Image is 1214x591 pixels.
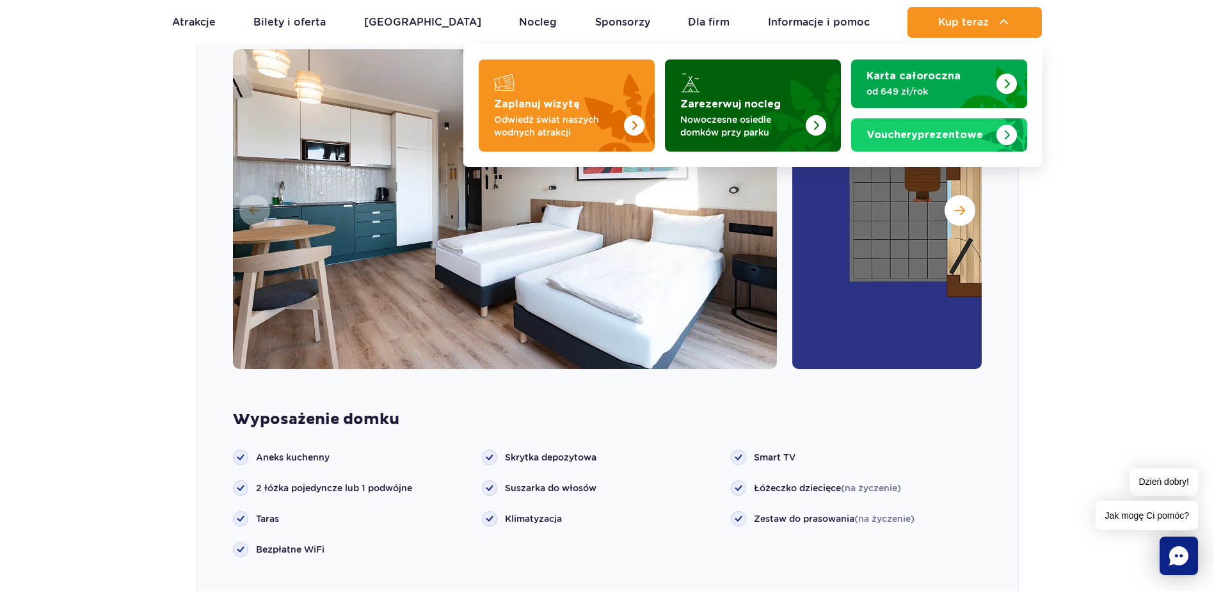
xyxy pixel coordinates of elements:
button: Kup teraz [907,7,1042,38]
a: Zaplanuj wizytę [479,59,655,152]
strong: Karta całoroczna [867,71,961,81]
span: Taras [256,512,279,525]
a: Vouchery prezentowe [851,118,1027,152]
button: Następny slajd [945,195,975,226]
span: Jak mogę Ci pomóc? [1096,501,1198,530]
a: Sponsorzy [595,7,650,38]
span: Suszarka do włosów [505,482,596,494]
strong: prezentowe [867,130,983,140]
a: Dla firm [688,7,730,38]
span: (na życzenie) [841,483,901,493]
p: Odwiedź świat naszych wodnych atrakcji [494,113,619,139]
span: Vouchery [867,130,918,140]
a: Informacje i pomoc [768,7,870,38]
strong: Zaplanuj wizytę [494,99,580,109]
span: Klimatyzacja [505,512,562,525]
p: Nowoczesne osiedle domków przy parku [680,113,805,139]
a: Nocleg [519,7,557,38]
div: Chat [1160,537,1198,575]
a: Zarezerwuj nocleg [665,59,841,152]
span: Zestaw do prasowania [754,512,914,525]
p: od 649 zł/rok [867,85,991,98]
span: Łóżeczko dziecięce [754,482,901,494]
span: Smart TV [754,451,795,464]
span: 2 łóżka pojedyncze lub 1 podwójne [256,482,412,494]
a: Bilety i oferta [253,7,326,38]
span: Kup teraz [938,17,989,28]
span: Dzień dobry! [1130,468,1198,496]
a: Atrakcje [172,7,216,38]
strong: Zarezerwuj nocleg [680,99,781,109]
span: Bezpłatne WiFi [256,543,324,556]
a: [GEOGRAPHIC_DATA] [364,7,481,38]
span: (na życzenie) [854,514,914,524]
span: Skrytka depozytowa [505,451,596,464]
strong: Wyposażenie domku [233,410,982,429]
span: Aneks kuchenny [256,451,330,464]
a: Karta całoroczna [851,59,1027,108]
